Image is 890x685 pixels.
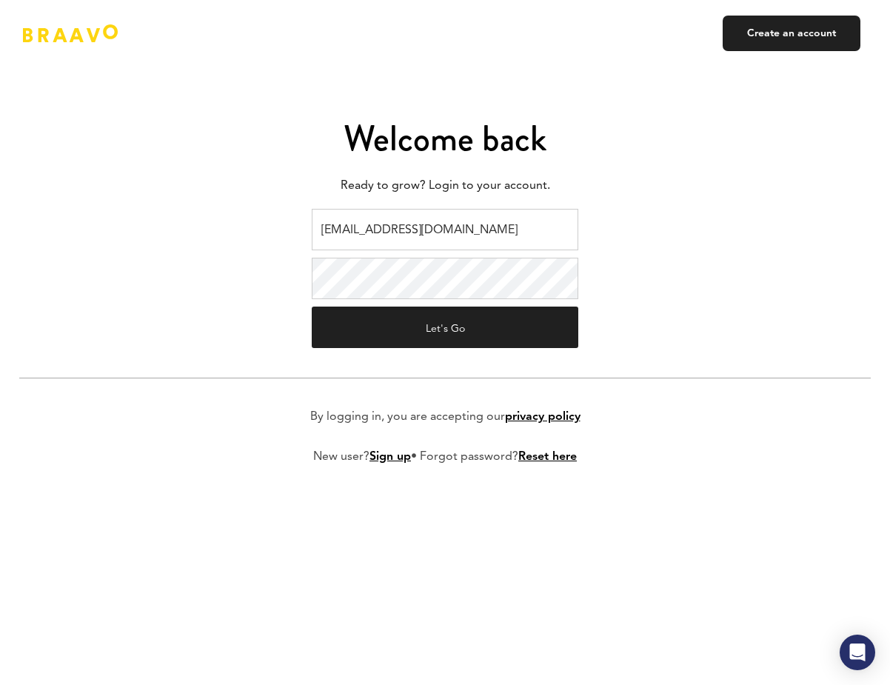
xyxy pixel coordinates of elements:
div: Open Intercom Messenger [840,635,875,670]
a: Create an account [723,16,860,51]
span: Welcome back [344,113,546,164]
p: Ready to grow? Login to your account. [19,175,871,197]
input: Email [312,209,578,250]
a: Reset here [518,451,577,463]
a: privacy policy [505,411,580,423]
p: By logging in, you are accepting our [310,408,580,426]
a: Sign up [369,451,411,463]
button: Let's Go [312,307,578,348]
p: New user? • Forgot password? [313,448,577,466]
span: Support [31,10,84,24]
